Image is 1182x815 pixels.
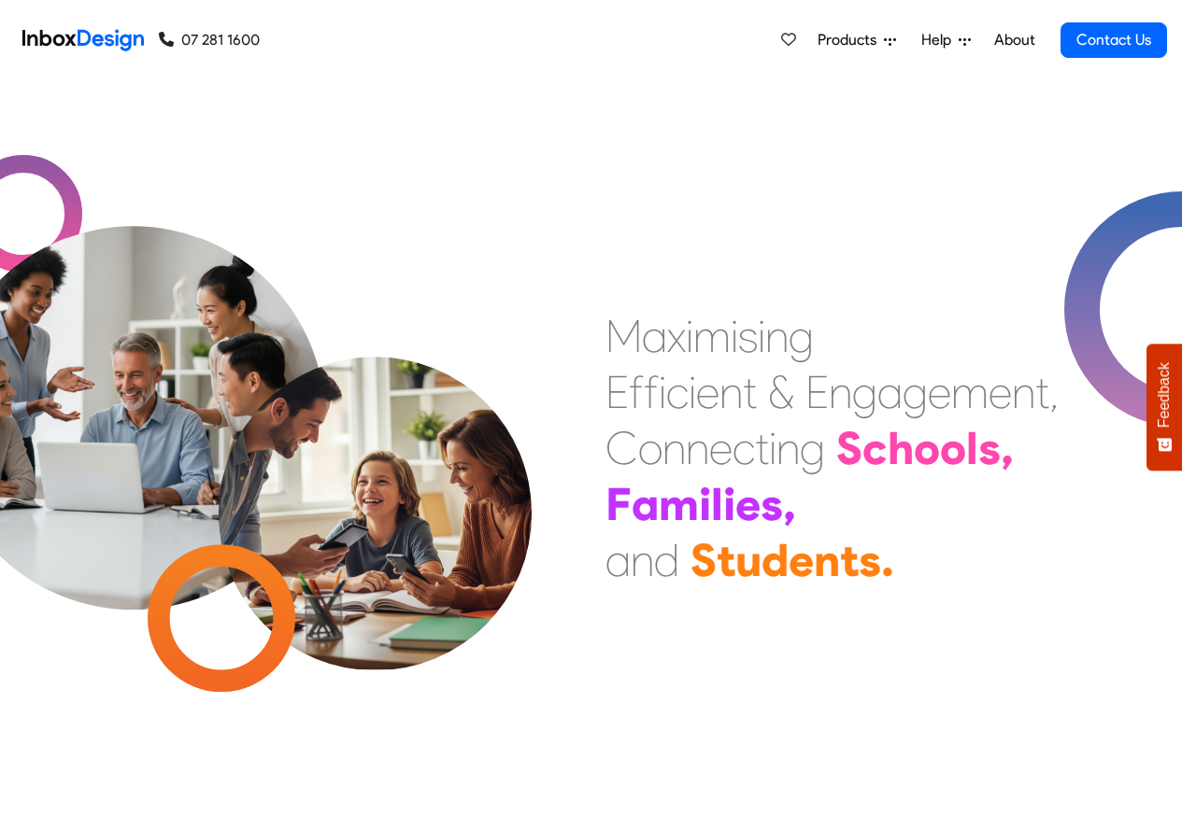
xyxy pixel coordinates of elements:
div: , [783,476,796,532]
span: Feedback [1156,362,1173,428]
div: n [765,308,789,364]
div: Maximising Efficient & Engagement, Connecting Schools, Families, and Students. [605,308,1059,588]
div: d [654,532,679,588]
div: S [691,532,717,588]
div: o [940,420,966,476]
div: g [903,364,928,420]
div: m [951,364,989,420]
div: i [731,308,738,364]
div: n [719,364,743,420]
div: e [928,364,951,420]
span: Products [818,29,884,51]
div: n [776,420,800,476]
div: & [768,364,794,420]
div: d [762,532,789,588]
div: e [789,532,814,588]
div: n [686,420,709,476]
div: n [662,420,686,476]
div: i [686,308,693,364]
div: c [733,420,755,476]
div: n [631,532,654,588]
div: s [761,476,783,532]
img: parents_with_child.png [179,279,571,670]
div: e [696,364,719,420]
div: i [723,476,735,532]
div: . [881,532,894,588]
div: s [738,308,758,364]
a: Help [914,21,978,59]
div: n [829,364,852,420]
div: n [814,532,840,588]
div: E [605,364,629,420]
div: o [638,420,662,476]
div: F [605,476,632,532]
div: a [642,308,667,364]
div: h [888,420,914,476]
a: Products [810,21,904,59]
div: s [978,420,1001,476]
div: t [840,532,859,588]
div: i [659,364,666,420]
div: M [605,308,642,364]
div: , [1001,420,1014,476]
div: i [769,420,776,476]
div: m [659,476,699,532]
div: E [805,364,829,420]
div: o [914,420,940,476]
div: c [666,364,689,420]
div: S [836,420,862,476]
div: e [735,476,761,532]
div: i [699,476,711,532]
button: Feedback - Show survey [1146,344,1182,471]
div: i [758,308,765,364]
div: t [1035,364,1049,420]
div: t [743,364,757,420]
div: c [862,420,888,476]
div: x [667,308,686,364]
div: a [877,364,903,420]
div: C [605,420,638,476]
div: s [859,532,881,588]
span: Help [921,29,959,51]
div: l [966,420,978,476]
div: m [693,308,731,364]
div: a [632,476,659,532]
div: g [852,364,877,420]
div: a [605,532,631,588]
div: f [644,364,659,420]
div: t [717,532,735,588]
div: t [755,420,769,476]
div: e [709,420,733,476]
a: 07 281 1600 [159,29,260,51]
a: Contact Us [1061,22,1167,58]
div: g [800,420,825,476]
div: e [989,364,1012,420]
div: u [735,532,762,588]
div: g [789,308,814,364]
div: , [1049,364,1059,420]
a: About [989,21,1040,59]
div: l [711,476,723,532]
div: f [629,364,644,420]
div: i [689,364,696,420]
div: n [1012,364,1035,420]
